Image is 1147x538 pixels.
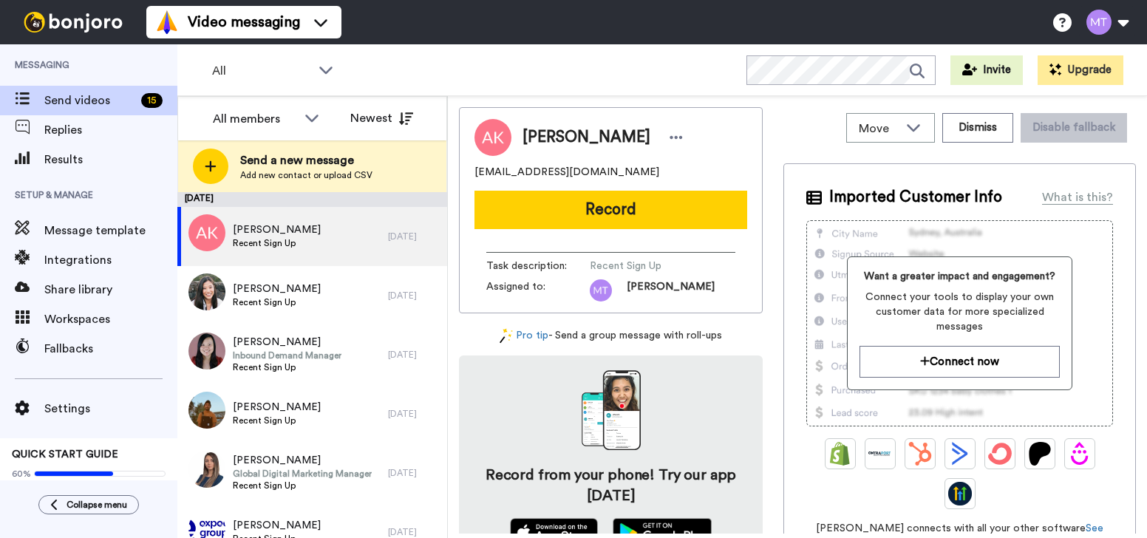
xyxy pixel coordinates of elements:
[233,518,321,533] span: [PERSON_NAME]
[44,281,177,299] span: Share library
[388,349,440,361] div: [DATE]
[44,251,177,269] span: Integrations
[67,499,127,511] span: Collapse menu
[500,328,513,344] img: magic-wand.svg
[233,415,321,426] span: Recent Sign Up
[474,119,511,156] img: Image of Austin Kinlaw
[1028,442,1052,466] img: Patreon
[38,495,139,514] button: Collapse menu
[188,12,300,33] span: Video messaging
[233,296,321,308] span: Recent Sign Up
[1042,188,1113,206] div: What is this?
[523,126,650,149] span: [PERSON_NAME]
[44,340,177,358] span: Fallbacks
[44,151,177,168] span: Results
[942,113,1013,143] button: Dismiss
[233,400,321,415] span: [PERSON_NAME]
[829,186,1002,208] span: Imported Customer Info
[1038,55,1123,85] button: Upgrade
[1021,113,1127,143] button: Disable fallback
[828,442,852,466] img: Shopify
[948,482,972,505] img: GoHighLevel
[388,290,440,302] div: [DATE]
[213,110,297,128] div: All members
[860,346,1060,378] button: Connect now
[590,259,730,273] span: Recent Sign Up
[12,449,118,460] span: QUICK START GUIDE
[860,269,1060,284] span: Want a greater impact and engagement?
[582,370,641,450] img: download
[240,169,372,181] span: Add new contact or upload CSV
[388,231,440,242] div: [DATE]
[233,480,372,491] span: Recent Sign Up
[859,120,899,137] span: Move
[474,165,659,180] span: [EMAIL_ADDRESS][DOMAIN_NAME]
[500,328,548,344] a: Pro tip
[388,526,440,538] div: [DATE]
[177,192,447,207] div: [DATE]
[988,442,1012,466] img: ConvertKit
[388,408,440,420] div: [DATE]
[627,279,715,302] span: [PERSON_NAME]
[188,451,225,488] img: 32e446bd-0f13-4003-bdbb-74dda53a84b0.jpg
[486,259,590,273] span: Task description :
[459,328,763,344] div: - Send a group message with roll-ups
[950,55,1023,85] button: Invite
[908,442,932,466] img: Hubspot
[948,442,972,466] img: ActiveCampaign
[233,335,341,350] span: [PERSON_NAME]
[188,214,225,251] img: ak.png
[44,222,177,239] span: Message template
[233,361,341,373] span: Recent Sign Up
[860,290,1060,334] span: Connect your tools to display your own customer data for more specialized messages
[233,468,372,480] span: Global Digital Marketing Manager
[233,453,372,468] span: [PERSON_NAME]
[44,400,177,418] span: Settings
[233,237,321,249] span: Recent Sign Up
[44,92,135,109] span: Send videos
[44,310,177,328] span: Workspaces
[486,279,590,302] span: Assigned to:
[474,191,747,229] button: Record
[233,350,341,361] span: Inbound Demand Manager
[155,10,179,34] img: vm-color.svg
[233,282,321,296] span: [PERSON_NAME]
[388,467,440,479] div: [DATE]
[590,279,612,302] img: mt.png
[12,468,31,480] span: 60%
[1068,442,1092,466] img: Drip
[188,333,225,370] img: 743995ff-c2be-45ee-9e6b-1df779bcf0dd.jpg
[18,12,129,33] img: bj-logo-header-white.svg
[141,93,163,108] div: 15
[233,222,321,237] span: [PERSON_NAME]
[868,442,892,466] img: Ontraport
[339,103,424,133] button: Newest
[188,273,225,310] img: cd70d95d-5405-40a8-945f-faae3d71bb7d.jpg
[44,121,177,139] span: Replies
[188,392,225,429] img: b1c757a6-2a0f-4279-9271-ea8a2ac0f375.jpg
[240,151,372,169] span: Send a new message
[212,62,311,80] span: All
[474,465,748,506] h4: Record from your phone! Try our app [DATE]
